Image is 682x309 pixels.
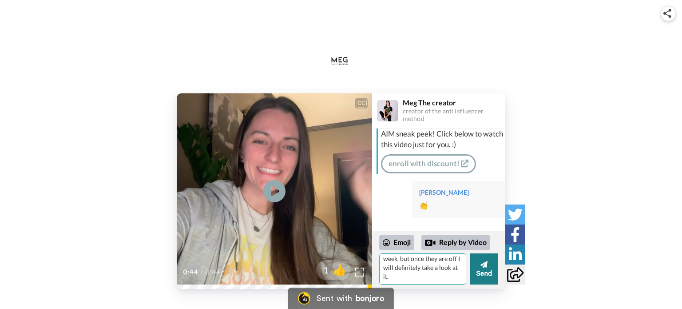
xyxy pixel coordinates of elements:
img: ic_share.svg [663,9,671,18]
span: / [200,267,203,277]
div: [PERSON_NAME] [419,188,498,197]
button: 1👍 [316,260,351,280]
span: 1 [316,264,329,276]
div: Emoji [379,235,414,249]
span: 👍 [329,263,351,277]
img: Profile Image [377,100,398,121]
a: enroll with discount! [381,154,476,173]
div: bonjoro [356,294,384,302]
img: logo [323,44,359,80]
div: Hi [PERSON_NAME], I just wanted to say hi and see what you thought of the AIM sneak peek! Click b... [381,108,503,150]
div: Reply by Video [421,235,490,250]
div: 👏 [419,201,498,211]
div: Sent with [317,294,352,302]
a: Bonjoro LogoSent withbonjoro [288,288,394,309]
span: 0:44 [183,267,198,277]
span: 0:44 [205,267,221,277]
div: CC [356,99,367,108]
img: Bonjoro Logo [298,292,310,305]
button: Send [470,253,498,285]
div: creator of the anti influencer method [403,108,505,123]
div: Meg The creator [403,98,505,107]
textarea: Thank you. Haven't had the chance to go through your stuff yet. Getting kids ready to head out to... [379,253,466,285]
div: Reply by Video [425,237,436,248]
